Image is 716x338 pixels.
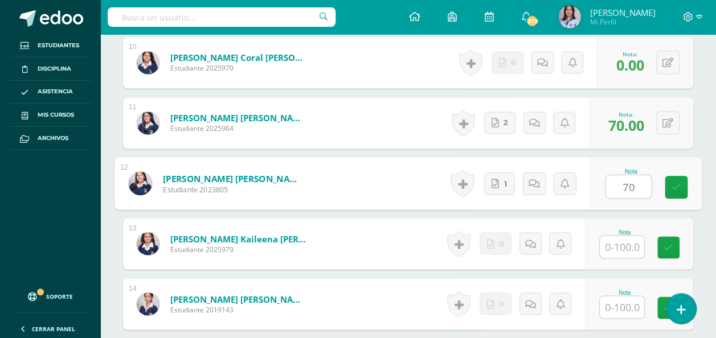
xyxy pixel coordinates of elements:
[605,168,657,174] div: Nota
[9,127,91,150] a: Archivos
[46,292,73,300] span: Soporte
[558,6,581,28] img: 8cf5eb1a5a761f59109bb9e68a1c83ee.png
[129,171,152,195] img: c1a9de5de21c7acfc714423c9065ae1d.png
[170,63,307,73] span: Estudiante 2025970
[137,51,159,74] img: 33878c9d433bb94df0f2e2e69d1264c8.png
[32,325,75,333] span: Cerrar panel
[9,57,91,81] a: Disciplina
[526,15,538,27] span: 270
[608,116,644,135] span: 70.00
[170,123,307,133] span: Estudiante 2025964
[108,7,336,27] input: Busca un usuario...
[170,112,307,123] a: [PERSON_NAME] [PERSON_NAME]
[599,289,649,295] div: Nota
[599,229,649,235] div: Nota
[600,236,644,258] input: 0-100.0
[38,134,68,143] span: Archivos
[9,104,91,127] a: Mis cursos
[590,7,655,18] span: [PERSON_NAME]
[499,233,504,254] span: 0
[137,112,159,134] img: aea31ada7742175931e960879335381c.png
[608,110,644,118] div: Nota:
[163,172,304,184] a: [PERSON_NAME] [PERSON_NAME]
[170,233,307,244] a: [PERSON_NAME] Kaileena [PERSON_NAME]
[38,87,73,96] span: Asistencia
[170,52,307,63] a: [PERSON_NAME] Coral [PERSON_NAME]
[605,175,651,198] input: 0-100.0
[499,293,504,314] span: 0
[170,244,307,254] span: Estudiante 2025979
[616,50,644,58] div: Nota:
[14,281,87,309] a: Soporte
[9,81,91,104] a: Asistencia
[504,172,507,194] span: 1
[590,17,655,27] span: Mi Perfil
[616,55,644,75] span: 0.00
[504,112,508,133] span: 2
[163,184,304,195] span: Estudiante 2023805
[170,293,307,304] a: [PERSON_NAME] [PERSON_NAME]
[38,64,71,73] span: Disciplina
[484,112,515,134] a: 2
[511,52,516,73] span: 0
[9,34,91,57] a: Estudiantes
[137,292,159,315] img: 483b0937ac6117f7eda5fdbb2bffc219.png
[137,232,159,255] img: 2921e52ee5cf3e41700c815e9ee48611.png
[170,304,307,314] span: Estudiante 2019143
[38,41,79,50] span: Estudiantes
[600,296,644,318] input: 0-100.0
[484,172,515,195] a: 1
[38,110,74,119] span: Mis cursos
